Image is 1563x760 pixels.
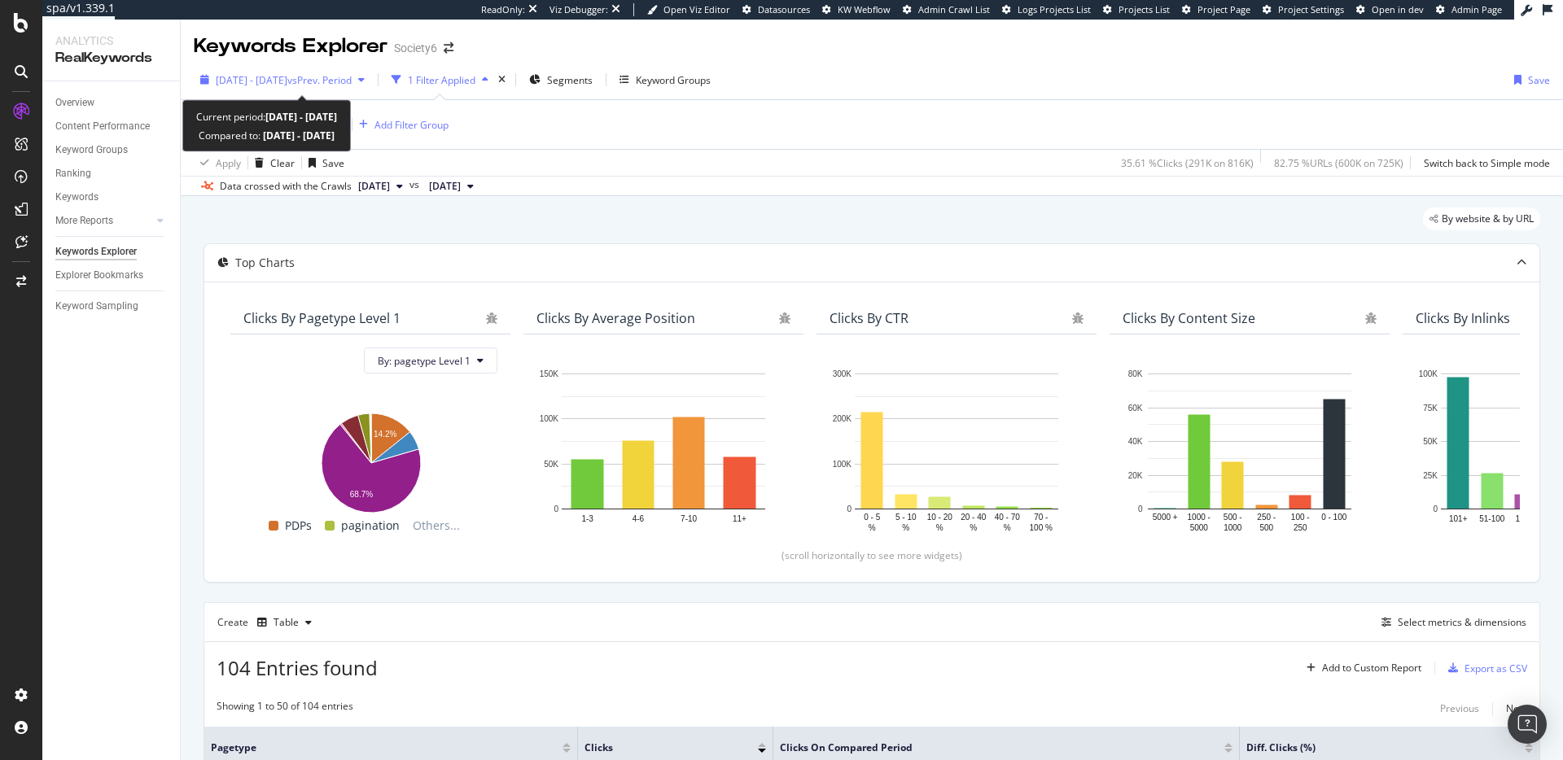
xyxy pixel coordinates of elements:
[55,298,169,315] a: Keyword Sampling
[243,404,497,516] div: A chart.
[742,3,810,16] a: Datasources
[285,516,312,535] span: PDPs
[1263,3,1344,16] a: Project Settings
[322,156,344,170] div: Save
[422,177,480,196] button: [DATE]
[1449,514,1468,523] text: 101+
[733,514,746,523] text: 11+
[352,115,449,134] button: Add Filter Group
[1506,701,1527,715] div: Next
[758,3,810,15] span: Datasources
[429,179,461,194] span: 2025 Jan. 8th
[385,67,495,93] button: 1 Filter Applied
[1030,523,1053,532] text: 100 %
[1508,67,1550,93] button: Save
[970,523,977,532] text: %
[374,118,449,132] div: Add Filter Group
[1197,3,1250,15] span: Project Page
[55,267,143,284] div: Explorer Bookmarks
[55,165,91,182] div: Ranking
[830,365,1084,535] svg: A chart.
[1424,156,1550,170] div: Switch back to Simple mode
[1423,404,1438,413] text: 75K
[1182,3,1250,16] a: Project Page
[408,73,475,87] div: 1 Filter Applied
[847,504,852,513] text: 0
[613,67,717,93] button: Keyword Groups
[1451,3,1502,15] span: Admin Page
[523,67,599,93] button: Segments
[1322,663,1421,673] div: Add to Custom Report
[1128,471,1143,480] text: 20K
[1278,3,1344,15] span: Project Settings
[55,142,169,159] a: Keyword Groups
[55,212,152,229] a: More Reports
[302,150,344,176] button: Save
[1123,365,1377,535] svg: A chart.
[394,40,437,56] div: Society6
[1506,699,1527,719] button: Next
[902,523,909,532] text: %
[235,255,295,271] div: Top Charts
[486,312,497,324] div: bug
[1464,662,1527,675] div: Export as CSV
[1190,523,1209,532] text: 5000
[822,3,891,16] a: KW Webflow
[1072,312,1084,324] div: bug
[1423,471,1438,480] text: 25K
[406,516,466,535] span: Others...
[1018,3,1091,15] span: Logs Projects List
[830,310,908,326] div: Clicks By CTR
[1119,3,1170,15] span: Projects List
[1423,207,1540,230] div: legacy label
[55,94,169,111] a: Overview
[1356,3,1424,16] a: Open in dev
[1440,699,1479,719] button: Previous
[780,740,1201,755] span: Clicks On Compared Period
[547,73,593,87] span: Segments
[1321,513,1347,522] text: 0 - 100
[1291,513,1310,522] text: 100 -
[220,179,352,194] div: Data crossed with the Crawls
[55,298,138,315] div: Keyword Sampling
[55,189,99,206] div: Keywords
[1508,705,1547,744] div: Open Intercom Messenger
[1515,514,1536,523] text: 16-50
[270,156,295,170] div: Clear
[1034,513,1048,522] text: 70 -
[196,107,337,126] div: Current period:
[216,156,241,170] div: Apply
[243,310,401,326] div: Clicks By pagetype Level 1
[55,142,128,159] div: Keyword Groups
[55,94,94,111] div: Overview
[864,513,880,522] text: 0 - 5
[536,310,695,326] div: Clicks By Average Position
[1153,513,1178,522] text: 5000 +
[409,177,422,192] span: vs
[540,415,559,424] text: 100K
[1419,369,1438,378] text: 100K
[779,312,790,324] div: bug
[374,430,396,439] text: 14.2%
[833,369,852,378] text: 300K
[350,491,373,500] text: 68.7%
[1246,740,1500,755] span: Diff. Clicks (%)
[584,740,733,755] span: Clicks
[55,118,169,135] a: Content Performance
[55,212,113,229] div: More Reports
[1398,615,1526,629] div: Select metrics & dimensions
[918,3,990,15] span: Admin Crawl List
[1365,312,1377,324] div: bug
[260,129,335,142] b: [DATE] - [DATE]
[1128,404,1143,413] text: 60K
[274,618,299,627] div: Table
[55,33,167,49] div: Analytics
[216,73,287,87] span: [DATE] - [DATE]
[1224,513,1242,522] text: 500 -
[581,514,593,523] text: 1-3
[199,126,335,145] div: Compared to:
[633,514,645,523] text: 4-6
[358,179,390,194] span: 2025 Jul. 5th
